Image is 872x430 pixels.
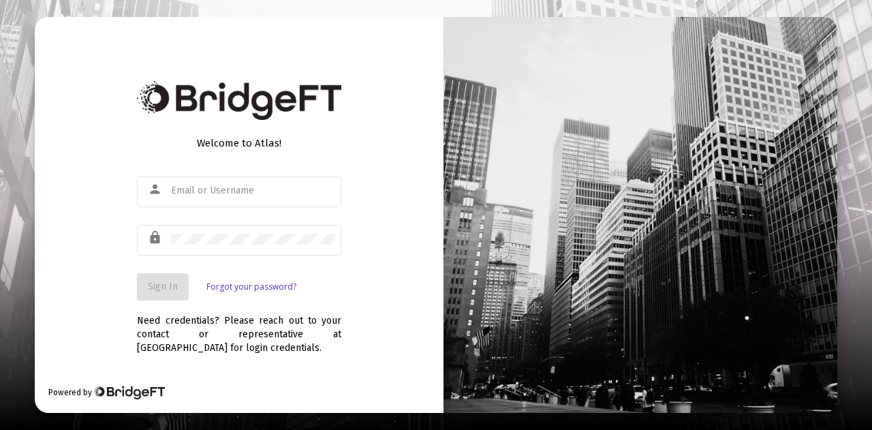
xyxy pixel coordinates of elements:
button: Sign In [137,273,189,301]
div: Welcome to Atlas! [137,136,341,150]
mat-icon: lock [148,230,164,246]
input: Email or Username [171,185,334,196]
div: Powered by [48,386,165,399]
img: Bridge Financial Technology Logo [137,81,341,120]
div: Need credentials? Please reach out to your contact or representative at [GEOGRAPHIC_DATA] for log... [137,301,341,355]
mat-icon: person [148,181,164,198]
a: Forgot your password? [206,280,296,294]
span: Sign In [148,281,178,292]
img: Bridge Financial Technology Logo [93,386,165,399]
